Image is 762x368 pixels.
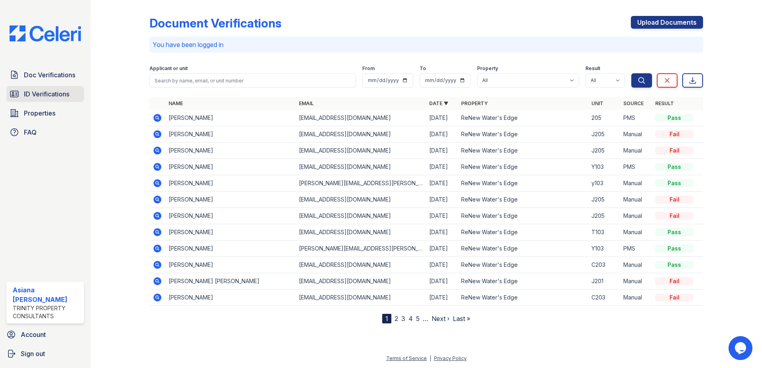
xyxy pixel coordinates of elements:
td: Manual [620,192,652,208]
td: ReNew Water's Edge [458,273,588,290]
a: FAQ [6,124,84,140]
td: [DATE] [426,126,458,143]
label: Property [477,65,498,72]
div: Asiana [PERSON_NAME] [13,285,81,304]
td: [DATE] [426,159,458,175]
div: Trinity Property Consultants [13,304,81,320]
div: Fail [655,130,693,138]
span: FAQ [24,127,37,137]
div: Pass [655,261,693,269]
td: y103 [588,175,620,192]
td: [DATE] [426,273,458,290]
td: Manual [620,290,652,306]
a: Account [3,327,87,343]
td: Manual [620,257,652,273]
a: Doc Verifications [6,67,84,83]
td: [PERSON_NAME] [165,208,296,224]
td: [EMAIL_ADDRESS][DOMAIN_NAME] [296,192,426,208]
a: Upload Documents [631,16,703,29]
a: Property [461,100,488,106]
td: J205 [588,143,620,159]
td: ReNew Water's Edge [458,175,588,192]
td: [DATE] [426,143,458,159]
td: [PERSON_NAME] [165,224,296,241]
td: [EMAIL_ADDRESS][DOMAIN_NAME] [296,126,426,143]
td: C203 [588,290,620,306]
td: ReNew Water's Edge [458,192,588,208]
a: Name [169,100,183,106]
td: [PERSON_NAME] [165,241,296,257]
td: [PERSON_NAME] [165,257,296,273]
td: [DATE] [426,192,458,208]
td: [PERSON_NAME] [165,175,296,192]
td: C203 [588,257,620,273]
span: Account [21,330,46,339]
td: [PERSON_NAME] [165,126,296,143]
div: Fail [655,277,693,285]
a: 3 [401,315,405,323]
td: [EMAIL_ADDRESS][DOMAIN_NAME] [296,208,426,224]
td: ReNew Water's Edge [458,224,588,241]
td: PMS [620,241,652,257]
td: Manual [620,208,652,224]
div: Fail [655,147,693,155]
div: Pass [655,114,693,122]
a: Last » [453,315,470,323]
td: ReNew Water's Edge [458,290,588,306]
td: [EMAIL_ADDRESS][DOMAIN_NAME] [296,273,426,290]
a: Sign out [3,346,87,362]
td: ReNew Water's Edge [458,159,588,175]
td: Y103 [588,241,620,257]
td: [PERSON_NAME][EMAIL_ADDRESS][PERSON_NAME][PERSON_NAME][DOMAIN_NAME] [296,241,426,257]
label: From [362,65,375,72]
td: J205 [588,126,620,143]
span: … [423,314,428,323]
a: Unit [591,100,603,106]
td: [PERSON_NAME] [165,192,296,208]
a: Properties [6,105,84,121]
td: 205 [588,110,620,126]
div: Pass [655,179,693,187]
td: [PERSON_NAME] [165,290,296,306]
td: [DATE] [426,208,458,224]
a: Email [299,100,314,106]
div: 1 [382,314,391,323]
a: 2 [395,315,398,323]
td: [DATE] [426,224,458,241]
td: Y103 [588,159,620,175]
td: [EMAIL_ADDRESS][DOMAIN_NAME] [296,224,426,241]
label: Result [585,65,600,72]
label: Applicant or unit [149,65,188,72]
a: Terms of Service [386,355,427,361]
td: Manual [620,175,652,192]
td: Manual [620,126,652,143]
span: Doc Verifications [24,70,75,80]
a: Date ▼ [429,100,448,106]
a: Source [623,100,644,106]
div: Fail [655,212,693,220]
td: ReNew Water's Edge [458,110,588,126]
div: Fail [655,196,693,204]
td: T103 [588,224,620,241]
a: Privacy Policy [434,355,467,361]
td: [PERSON_NAME] [PERSON_NAME] [165,273,296,290]
div: Fail [655,294,693,301]
td: [DATE] [426,257,458,273]
td: ReNew Water's Edge [458,143,588,159]
a: 4 [408,315,413,323]
a: 5 [416,315,420,323]
div: Document Verifications [149,16,281,30]
td: ReNew Water's Edge [458,241,588,257]
td: [PERSON_NAME][EMAIL_ADDRESS][PERSON_NAME][PERSON_NAME][DOMAIN_NAME] [296,175,426,192]
a: Next › [432,315,450,323]
span: Sign out [21,349,45,358]
td: Manual [620,273,652,290]
td: [PERSON_NAME] [165,110,296,126]
td: [PERSON_NAME] [165,143,296,159]
span: ID Verifications [24,89,69,99]
label: To [420,65,426,72]
td: J205 [588,208,620,224]
td: J201 [588,273,620,290]
td: J205 [588,192,620,208]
